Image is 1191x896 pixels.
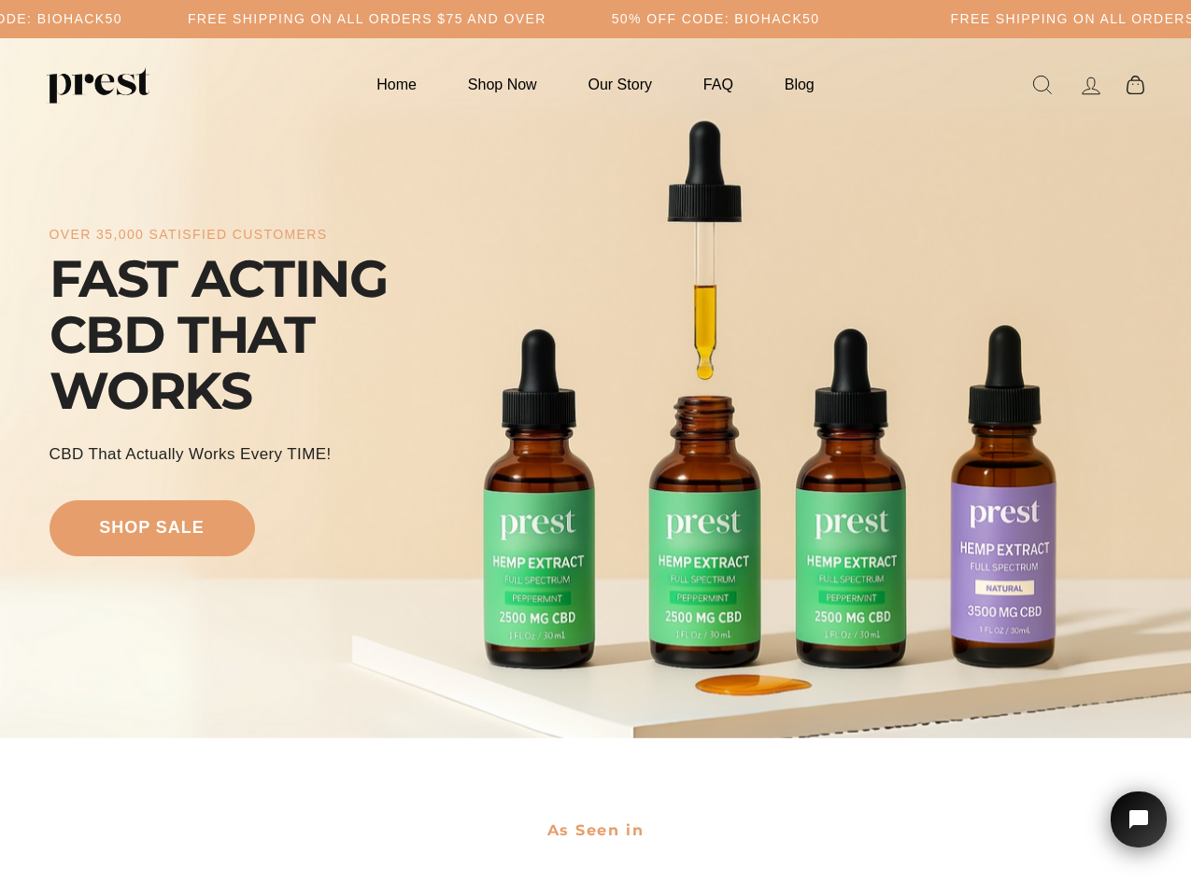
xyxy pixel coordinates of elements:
[47,66,149,104] img: PREST ORGANICS
[188,11,546,27] h5: Free Shipping on all orders $75 and over
[1086,765,1191,896] iframe: Tidio Chat
[50,251,470,419] div: FAST ACTING CBD THAT WORKS
[353,66,440,103] a: Home
[50,500,255,556] a: shop sale
[353,66,837,103] ul: Primary
[761,66,838,103] a: Blog
[680,66,757,103] a: FAQ
[50,809,1142,851] h2: As Seen in
[565,66,675,103] a: Our Story
[50,442,332,466] div: CBD That Actually Works every TIME!
[445,66,560,103] a: Shop Now
[50,227,328,243] div: over 35,000 satisfied customers
[612,11,820,27] h5: 50% OFF CODE: BIOHACK50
